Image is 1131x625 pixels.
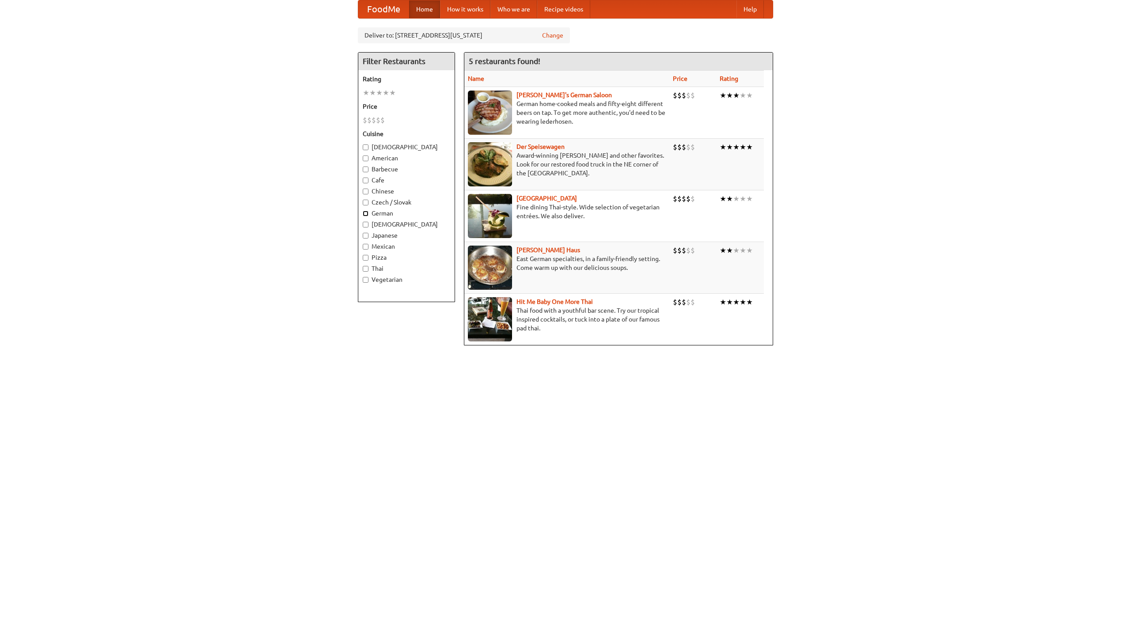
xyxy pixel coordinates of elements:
li: ★ [369,88,376,98]
h5: Rating [363,75,450,83]
li: ★ [746,91,753,100]
li: $ [686,194,691,204]
li: $ [677,297,682,307]
li: $ [673,194,677,204]
a: Help [736,0,764,18]
li: $ [691,142,695,152]
li: $ [673,91,677,100]
p: German home-cooked meals and fifty-eight different beers on tap. To get more authentic, you'd nee... [468,99,666,126]
input: [DEMOGRAPHIC_DATA] [363,144,368,150]
li: ★ [733,297,740,307]
li: ★ [383,88,389,98]
li: $ [380,115,385,125]
p: Award-winning [PERSON_NAME] and other favorites. Look for our restored food truck in the NE corne... [468,151,666,178]
label: Mexican [363,242,450,251]
img: kohlhaus.jpg [468,246,512,290]
p: Fine dining Thai-style. Wide selection of vegetarian entrées. We also deliver. [468,203,666,220]
li: $ [677,246,682,255]
li: $ [686,246,691,255]
li: $ [376,115,380,125]
li: ★ [746,246,753,255]
div: Deliver to: [STREET_ADDRESS][US_STATE] [358,27,570,43]
li: ★ [746,194,753,204]
li: $ [686,142,691,152]
a: Who we are [490,0,537,18]
li: ★ [740,91,746,100]
li: ★ [720,297,726,307]
li: $ [691,91,695,100]
label: Vegetarian [363,275,450,284]
h5: Price [363,102,450,111]
li: ★ [726,142,733,152]
li: ★ [740,142,746,152]
input: Mexican [363,244,368,250]
li: $ [691,246,695,255]
li: ★ [363,88,369,98]
h5: Cuisine [363,129,450,138]
h4: Filter Restaurants [358,53,455,70]
li: ★ [733,91,740,100]
li: ★ [726,246,733,255]
li: ★ [720,91,726,100]
li: $ [677,194,682,204]
li: $ [682,91,686,100]
label: [DEMOGRAPHIC_DATA] [363,220,450,229]
p: East German specialties, in a family-friendly setting. Come warm up with our delicious soups. [468,254,666,272]
label: Thai [363,264,450,273]
li: $ [691,194,695,204]
input: Thai [363,266,368,272]
input: Barbecue [363,167,368,172]
li: ★ [740,297,746,307]
li: ★ [746,142,753,152]
li: $ [682,246,686,255]
img: speisewagen.jpg [468,142,512,186]
img: babythai.jpg [468,297,512,341]
li: ★ [720,142,726,152]
li: $ [682,297,686,307]
li: $ [677,142,682,152]
img: satay.jpg [468,194,512,238]
a: FoodMe [358,0,409,18]
label: Japanese [363,231,450,240]
input: Czech / Slovak [363,200,368,205]
a: [PERSON_NAME]'s German Saloon [516,91,612,98]
a: Rating [720,75,738,82]
li: ★ [733,142,740,152]
li: ★ [726,297,733,307]
li: $ [673,142,677,152]
b: [GEOGRAPHIC_DATA] [516,195,577,202]
li: ★ [389,88,396,98]
label: Czech / Slovak [363,198,450,207]
li: ★ [740,194,746,204]
a: [PERSON_NAME] Haus [516,246,580,254]
img: esthers.jpg [468,91,512,135]
a: Hit Me Baby One More Thai [516,298,593,305]
li: $ [367,115,372,125]
li: $ [682,194,686,204]
input: Vegetarian [363,277,368,283]
li: ★ [733,246,740,255]
a: Change [542,31,563,40]
p: Thai food with a youthful bar scene. Try our tropical inspired cocktails, or tuck into a plate of... [468,306,666,333]
a: Price [673,75,687,82]
li: $ [682,142,686,152]
a: Name [468,75,484,82]
li: ★ [720,246,726,255]
label: Pizza [363,253,450,262]
li: $ [686,297,691,307]
label: German [363,209,450,218]
li: ★ [746,297,753,307]
label: American [363,154,450,163]
label: Chinese [363,187,450,196]
li: $ [677,91,682,100]
input: German [363,211,368,216]
a: Recipe videos [537,0,590,18]
input: Cafe [363,178,368,183]
li: ★ [376,88,383,98]
li: $ [363,115,367,125]
label: Cafe [363,176,450,185]
input: [DEMOGRAPHIC_DATA] [363,222,368,227]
